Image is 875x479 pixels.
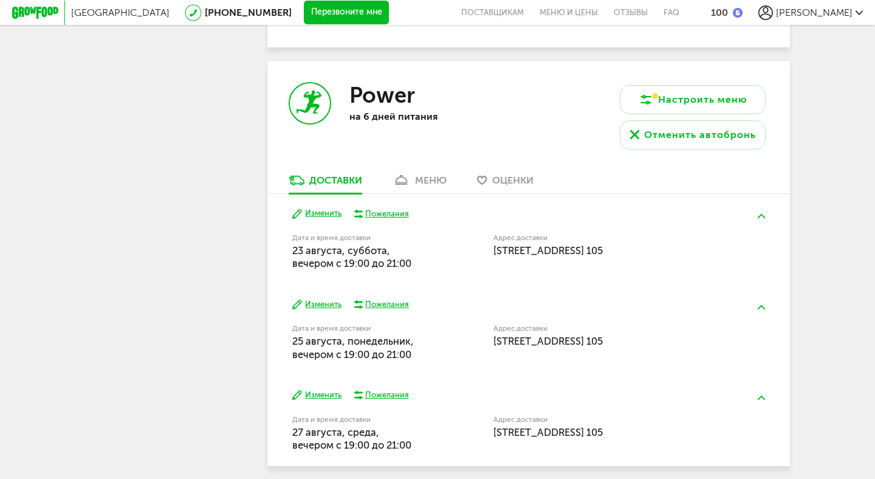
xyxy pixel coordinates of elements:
span: Оценки [492,174,534,186]
a: [PHONE_NUMBER] [205,7,292,18]
img: bonus_b.cdccf46.png [733,8,743,18]
button: Перезвоните мне [304,1,389,25]
button: Изменить [292,390,341,401]
button: Отменить автобронь [620,120,766,150]
label: Дата и время доставки [292,416,431,423]
button: Настроить меню [620,85,766,114]
div: Пожелания [365,390,409,401]
div: 100 [711,7,728,18]
span: [STREET_ADDRESS] 105 [493,426,603,438]
label: Адрес доставки [493,416,720,423]
label: Адрес доставки [493,325,720,332]
a: Доставки [283,174,368,193]
div: меню [415,174,447,186]
label: Дата и время доставки [292,235,431,241]
button: Пожелания [354,390,409,401]
button: Пожелания [354,299,409,310]
img: arrow-up-green.5eb5f82.svg [758,305,765,309]
span: [GEOGRAPHIC_DATA] [71,7,170,18]
label: Дата и время доставки [292,325,431,332]
button: Пожелания [354,208,409,219]
span: 23 августа, суббота, вечером c 19:00 до 21:00 [292,244,411,269]
span: [STREET_ADDRESS] 105 [493,335,603,347]
h3: Power [349,82,415,108]
a: меню [386,174,453,193]
p: на 6 дней питания [349,111,507,122]
a: Оценки [471,174,540,193]
span: 27 августа, среда, вечером c 19:00 до 21:00 [292,426,411,451]
img: arrow-up-green.5eb5f82.svg [758,396,765,400]
div: Отменить автобронь [644,128,756,142]
img: arrow-up-green.5eb5f82.svg [758,214,765,218]
button: Изменить [292,208,341,219]
div: Пожелания [365,208,409,219]
div: Доставки [309,174,362,186]
div: Пожелания [365,299,409,310]
span: 25 августа, понедельник, вечером c 19:00 до 21:00 [292,335,414,360]
label: Адрес доставки [493,235,720,241]
span: [PERSON_NAME] [776,7,853,18]
button: Изменить [292,299,341,311]
span: [STREET_ADDRESS] 105 [493,244,603,257]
